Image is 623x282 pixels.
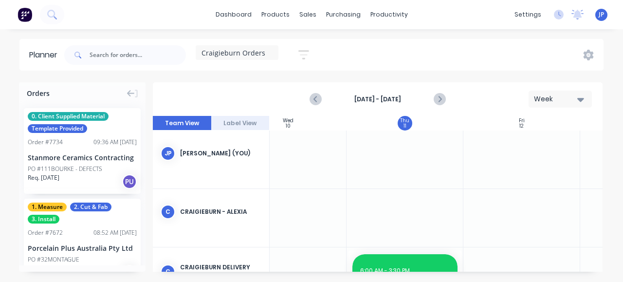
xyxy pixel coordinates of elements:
div: Order # 7672 [28,228,63,237]
div: Order # 7734 [28,138,63,147]
div: PO #32MONTAGUE [28,255,79,264]
strong: [DATE] - [DATE] [329,95,426,104]
div: sales [294,7,321,22]
input: Search for orders... [90,45,186,65]
div: purchasing [321,7,366,22]
div: Fri [519,118,525,124]
div: Stanmore Ceramics Contracting [28,152,137,163]
div: PO #111BOURKE - DEFECTS [28,165,102,173]
div: 08:52 AM [DATE] [93,228,137,237]
div: C [161,205,175,219]
div: 12 [519,124,524,129]
span: 0. Client Supplied Material [28,112,109,121]
div: Thu [400,118,409,124]
span: Req. [DATE] [28,264,59,273]
div: Planner [29,49,62,61]
div: 09:36 AM [DATE] [93,138,137,147]
span: 3. Install [28,215,59,224]
span: 1. Measure [28,203,67,211]
div: [PERSON_NAME] (You) [180,149,261,158]
div: settings [510,7,546,22]
div: 10 [286,124,291,129]
span: Craigieburn Orders [202,48,265,58]
button: Week [529,91,592,108]
div: Porcelain Plus Australia Pty Ltd [28,243,137,253]
div: I [122,265,137,280]
button: Team View [153,116,211,131]
div: Craigieburn - Alexia [180,207,261,216]
button: Label View [211,116,270,131]
div: products [257,7,294,22]
span: 6:00 AM - 3:30 PM [360,266,410,275]
img: Factory [18,7,32,22]
span: Orders [27,88,50,98]
div: 11 [403,124,406,129]
span: JP [599,10,604,19]
div: JP [161,146,175,161]
div: PU [122,174,137,189]
span: Template Provided [28,124,87,133]
a: dashboard [211,7,257,22]
div: C [161,264,175,279]
div: productivity [366,7,413,22]
span: Req. [DATE] [28,173,59,182]
div: Craigieburn Delivery Schedule [180,263,261,281]
div: Week [534,94,579,104]
span: 2. Cut & Fab [70,203,111,211]
div: Wed [283,118,293,124]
